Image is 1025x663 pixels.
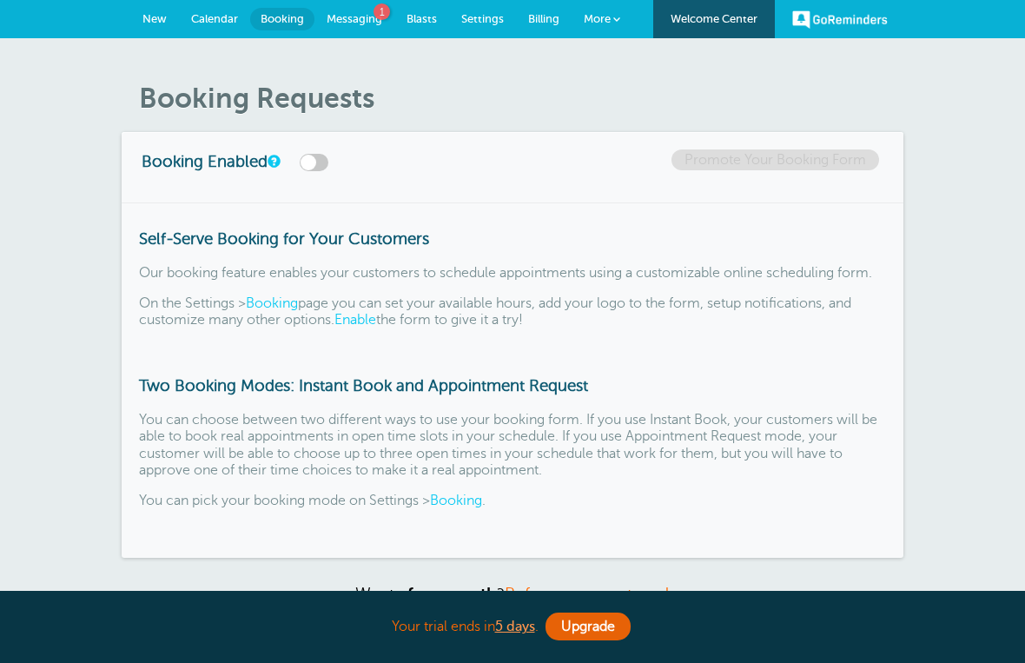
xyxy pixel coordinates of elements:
span: More [584,12,611,25]
h1: Booking Requests [139,82,903,115]
div: Your trial ends in . [122,608,903,646]
p: You can pick your booking mode on Settings > . [139,493,886,509]
h3: Booking Enabled [142,149,402,171]
span: Booking [261,12,304,25]
span: Billing [528,12,559,25]
a: This switch turns your online booking form on or off. [268,156,278,167]
p: On the Settings > page you can set your available hours, add your logo to the form, setup notific... [139,295,886,328]
a: Booking [430,493,482,508]
a: 5 days [495,619,535,634]
h3: Self-Serve Booking for Your Customers [139,229,886,249]
p: Our booking feature enables your customers to schedule appointments using a customizable online s... [139,265,886,282]
a: Booking [246,295,298,311]
strong: free month [407,585,497,603]
p: Want a ? [122,584,903,604]
span: Calendar [191,12,238,25]
a: Booking [250,8,314,30]
span: 1 [374,3,390,20]
a: Upgrade [546,613,631,640]
span: Blasts [407,12,437,25]
a: Refer someone to us! [505,585,670,603]
h3: Two Booking Modes: Instant Book and Appointment Request [139,376,886,395]
a: Promote Your Booking Form [671,149,879,170]
span: Messaging [327,12,382,25]
p: You can choose between two different ways to use your booking form. If you use Instant Book, your... [139,412,886,479]
span: Settings [461,12,504,25]
span: New [142,12,167,25]
a: Enable [334,312,376,328]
